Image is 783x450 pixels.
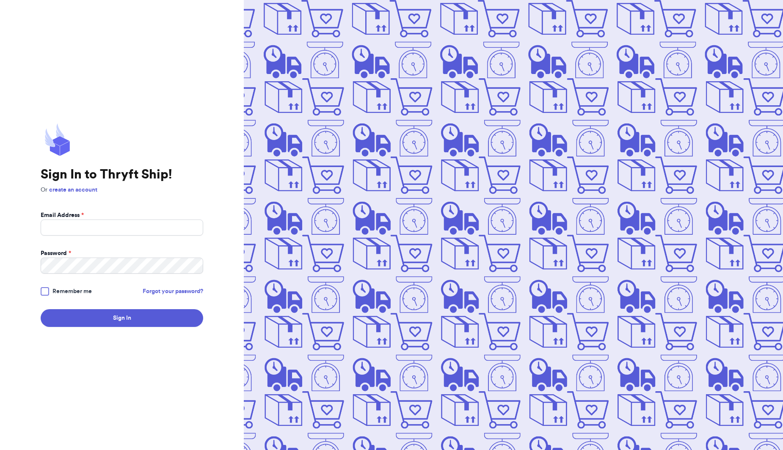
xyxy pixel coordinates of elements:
button: Sign In [41,309,203,327]
h1: Sign In to Thryft Ship! [41,167,203,182]
a: Forgot your password? [143,287,203,296]
a: create an account [49,187,97,193]
label: Password [41,249,71,258]
label: Email Address [41,211,84,220]
p: Or [41,186,203,194]
span: Remember me [52,287,92,296]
